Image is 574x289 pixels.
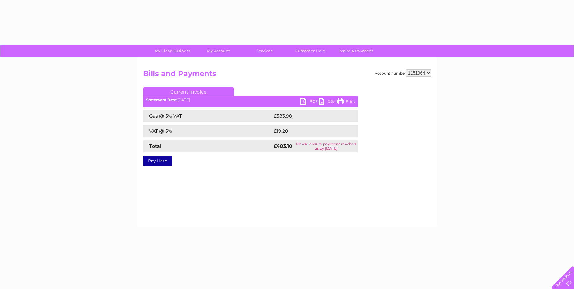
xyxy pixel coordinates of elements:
div: [DATE] [143,98,358,102]
td: £383.90 [272,110,347,122]
a: Pay Here [143,156,172,166]
b: Statement Date: [146,98,177,102]
td: VAT @ 5% [143,125,272,137]
a: Services [239,45,289,57]
a: My Account [193,45,243,57]
a: Make A Payment [331,45,381,57]
a: My Clear Business [147,45,197,57]
td: £19.20 [272,125,345,137]
a: PDF [300,98,319,107]
a: Print [337,98,355,107]
a: Customer Help [285,45,335,57]
td: Gas @ 5% VAT [143,110,272,122]
div: Account number [375,69,431,77]
td: Please ensure payment reaches us by [DATE] [294,140,358,152]
strong: Total [149,143,162,149]
a: CSV [319,98,337,107]
h2: Bills and Payments [143,69,431,81]
strong: £403.10 [274,143,292,149]
a: Current Invoice [143,87,234,96]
